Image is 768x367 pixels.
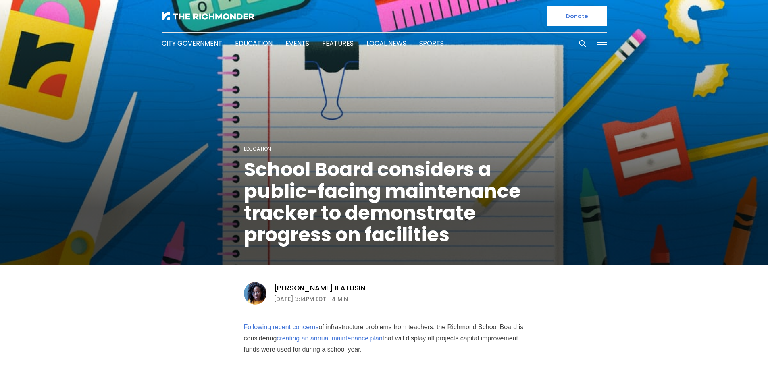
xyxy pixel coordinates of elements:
a: Features [322,39,354,48]
img: Victoria A. Ifatusin [244,282,266,305]
a: Events [285,39,309,48]
h1: School Board considers a public-facing maintenance tracker to demonstrate progress on facilities [244,159,524,246]
a: Education [244,145,271,152]
a: creating an annual maintenance plan [304,334,412,342]
button: Search this site [577,37,589,50]
time: [DATE] 3:14PM EDT [274,294,326,304]
a: City Government [162,39,222,48]
a: Sports [419,39,444,48]
a: Education [235,39,273,48]
a: [PERSON_NAME] Ifatusin [274,283,365,293]
a: Local News [366,39,406,48]
img: The Richmonder [162,12,254,20]
a: Donate [547,6,607,26]
iframe: portal-trigger [566,328,768,367]
span: 4 min [332,294,348,304]
p: of infrastructure problems from teachers, the Richmond School Board is considering that will disp... [244,321,524,355]
a: Following recent concerns [244,323,322,331]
